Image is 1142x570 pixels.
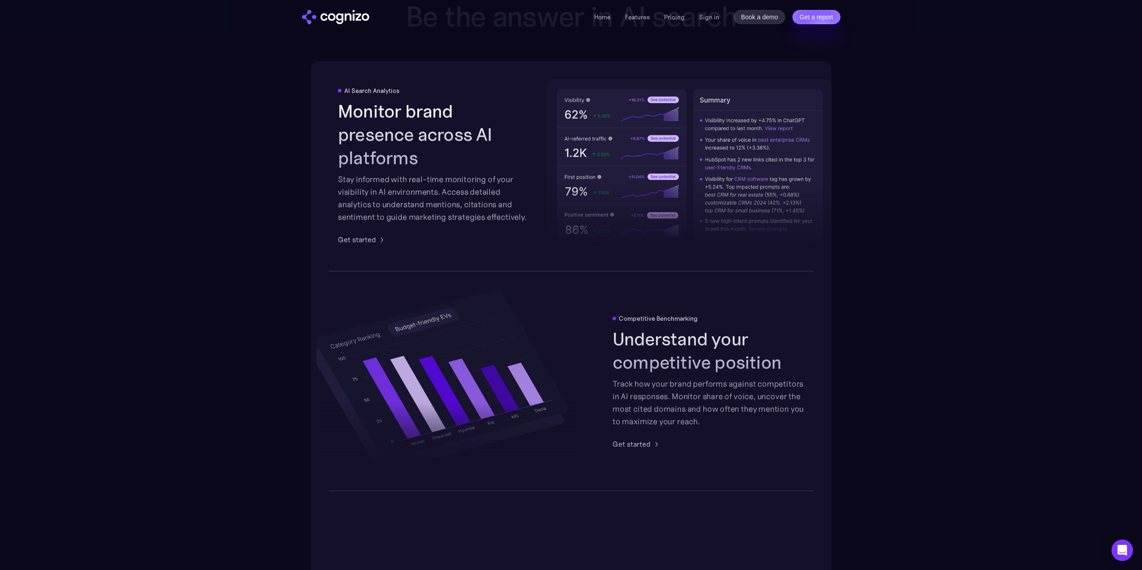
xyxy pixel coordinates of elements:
[338,234,387,245] a: Get started
[1111,540,1133,561] div: Open Intercom Messenger
[338,173,530,223] div: Stay informed with real-time monitoring of your visibility in AI environments. Access detailed an...
[625,13,650,21] a: Features
[699,12,719,22] a: Sign in
[613,378,805,428] div: Track how your brand performs against competitors in AI responses. Monitor share of voice, uncove...
[792,10,840,24] a: Get a report
[613,439,661,449] a: Get started
[302,10,369,24] img: cognizo logo
[547,79,833,253] img: AI visibility metrics performance insights
[594,13,611,21] a: Home
[619,315,698,322] div: Competitive Benchmarking
[302,10,369,24] a: home
[664,13,685,21] a: Pricing
[338,234,376,245] div: Get started
[734,10,785,24] a: Book a demo
[613,439,651,449] div: Get started
[338,100,530,170] h2: Monitor brand presence across AI platforms
[613,327,805,374] h2: Understand your competitive position
[344,87,399,94] div: AI Search Analytics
